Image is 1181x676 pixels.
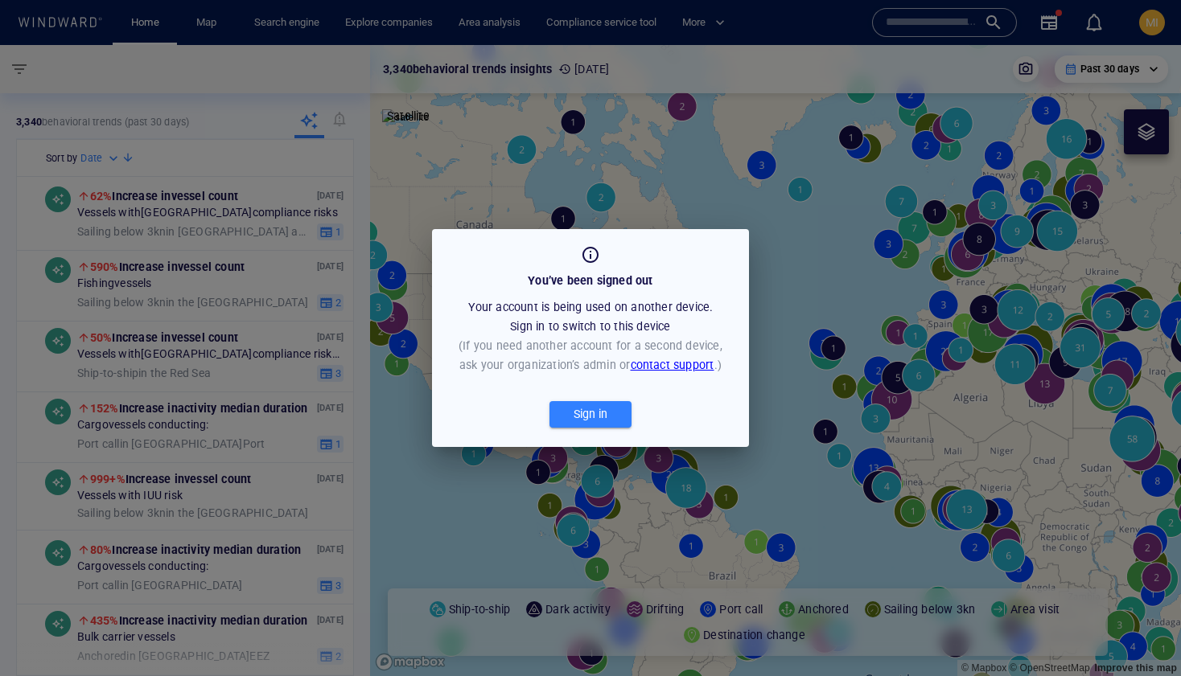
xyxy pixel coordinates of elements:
[459,336,722,375] p: (If you need another account for a second device, ask your organization’s admin or .)
[631,358,714,371] a: contact support
[525,268,656,294] div: You’ve been signed out
[549,401,632,428] button: Sign in
[468,297,714,337] p: Your account is being used on another device. Sign in to switch to this device
[570,401,611,428] div: Sign in
[1113,604,1169,664] iframe: Chat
